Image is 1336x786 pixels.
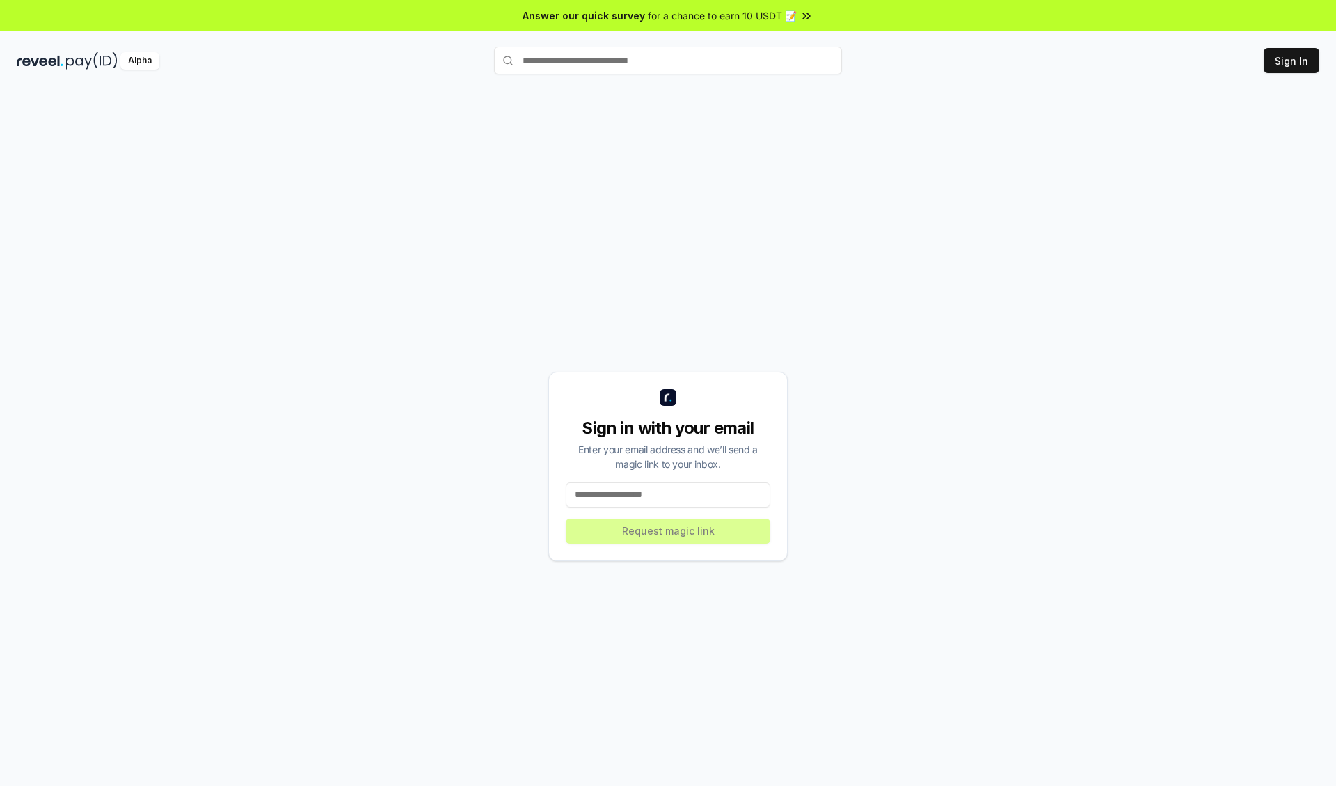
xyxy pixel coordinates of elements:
img: logo_small [660,389,676,406]
span: Answer our quick survey [523,8,645,23]
img: pay_id [66,52,118,70]
span: for a chance to earn 10 USDT 📝 [648,8,797,23]
img: reveel_dark [17,52,63,70]
button: Sign In [1264,48,1319,73]
div: Sign in with your email [566,417,770,439]
div: Enter your email address and we’ll send a magic link to your inbox. [566,442,770,471]
div: Alpha [120,52,159,70]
